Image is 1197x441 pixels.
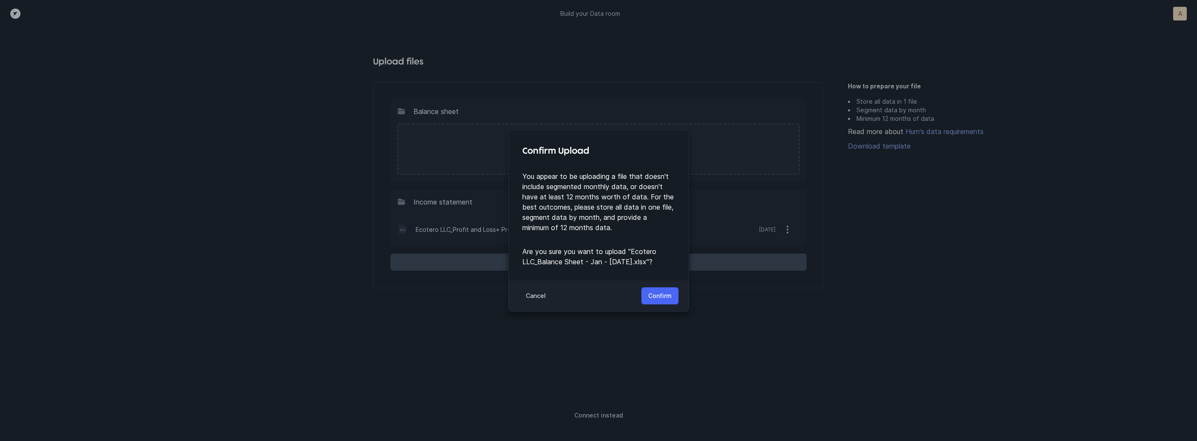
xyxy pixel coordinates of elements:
p: Cancel [526,291,546,301]
h4: Confirm Upload [522,144,675,158]
button: Confirm [641,287,679,304]
p: You appear to be uploading a file that doesn't include segmented monthly data, or doesn't have at... [522,171,675,233]
p: Are you sure you want to upload " Ecotero LLC_Balance Sheet - Jan - [DATE].xlsx "? [522,246,675,267]
p: Confirm [648,291,672,301]
button: Cancel [519,287,553,304]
